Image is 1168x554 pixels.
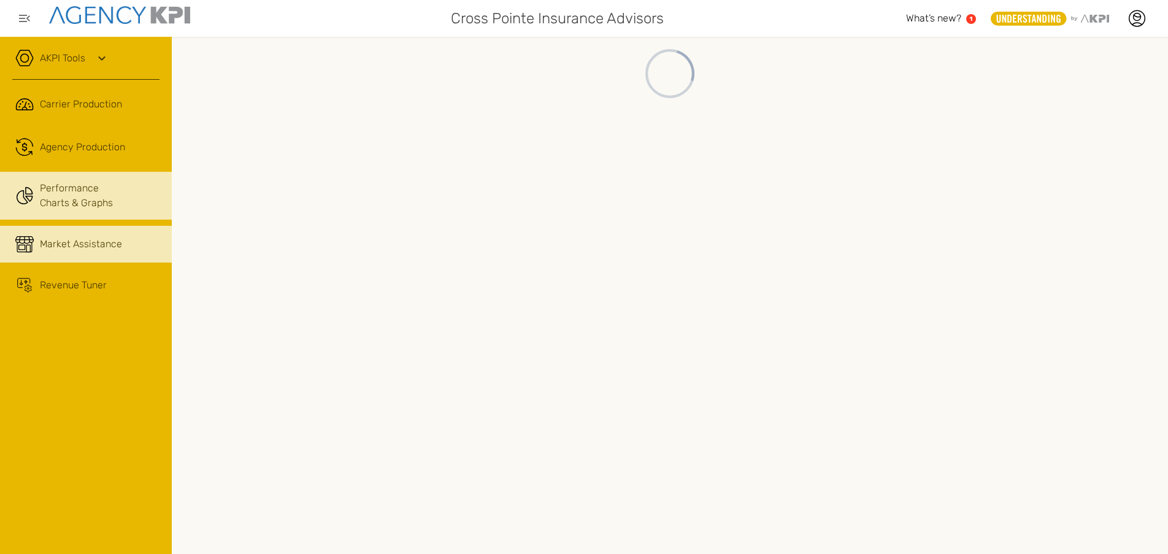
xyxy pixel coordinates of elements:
[40,51,85,66] a: AKPI Tools
[906,12,961,24] span: What’s new?
[970,15,973,22] text: 1
[40,237,122,252] span: Market Assistance
[966,14,976,24] a: 1
[40,278,107,293] span: Revenue Tuner
[40,140,125,155] span: Agency Production
[40,97,122,112] span: Carrier Production
[49,6,190,24] img: agencykpi-logo-550x69-2d9e3fa8.png
[451,7,664,29] span: Cross Pointe Insurance Advisors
